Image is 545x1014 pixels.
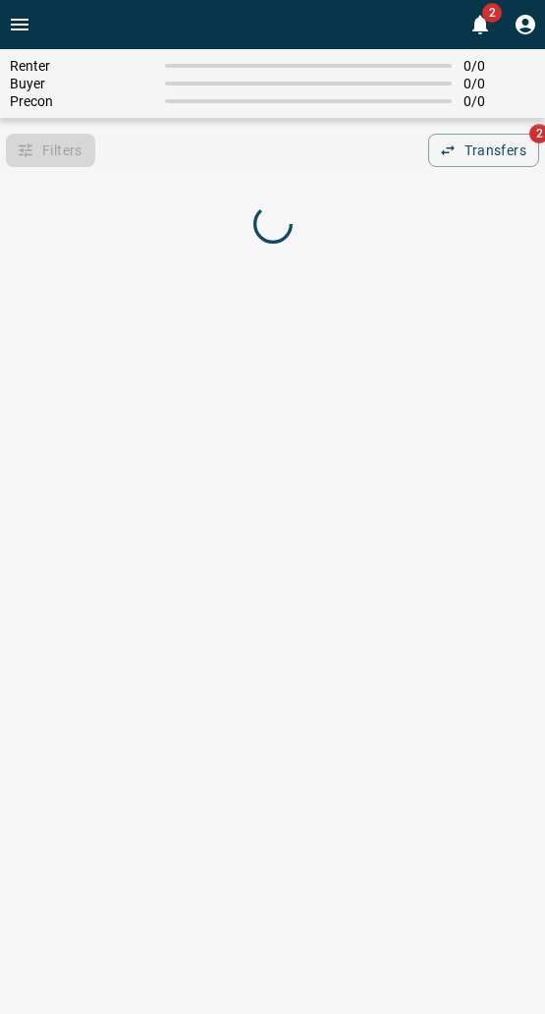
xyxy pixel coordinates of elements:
span: 0 / 0 [463,58,535,74]
button: Profile [506,5,545,44]
span: 2 [482,3,502,23]
span: Buyer [10,76,153,91]
span: Renter [10,58,153,74]
button: Transfers [428,134,539,167]
span: 0 / 0 [463,93,535,109]
button: 2 [461,5,500,44]
span: Precon [10,93,153,109]
span: 0 / 0 [463,76,535,91]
